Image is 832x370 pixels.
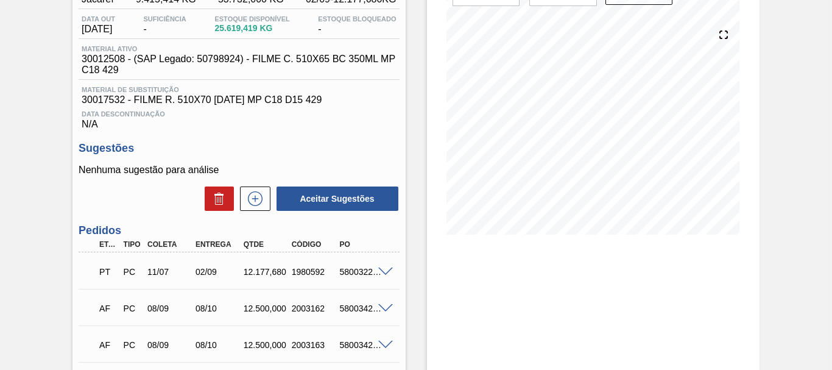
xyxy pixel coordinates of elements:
div: Excluir Sugestões [199,187,234,211]
span: Suficiência [144,15,186,23]
div: 11/07/2025 [144,267,196,277]
div: 2003162 [289,304,340,313]
div: Pedido em Trânsito [96,258,119,285]
span: Material de Substituição [82,86,396,93]
div: 08/10/2025 [192,304,244,313]
div: - [141,15,189,35]
span: Estoque Disponível [214,15,289,23]
div: Pedido de Compra [121,304,144,313]
div: Qtde [241,240,292,249]
span: Estoque Bloqueado [318,15,396,23]
div: Pedido de Compra [121,267,144,277]
p: AF [99,304,116,313]
div: 02/09/2025 [192,267,244,277]
div: Entrega [192,240,244,249]
div: 5800342728 [337,340,389,350]
span: 30017532 - FILME R. 510X70 [DATE] MP C18 D15 429 [82,94,396,105]
span: Material ativo [82,45,402,52]
div: 08/09/2025 [144,340,196,350]
span: Data out [82,15,115,23]
span: Data Descontinuação [82,110,396,118]
div: 12.500,000 [241,340,292,350]
div: Nova sugestão [234,187,270,211]
div: Etapa [96,240,119,249]
div: Aceitar Sugestões [270,185,400,212]
h3: Sugestões [79,142,399,155]
h3: Pedidos [79,224,399,237]
div: 5800322724 [337,267,389,277]
div: 2003163 [289,340,340,350]
div: 5800342725 [337,304,389,313]
span: [DATE] [82,24,115,35]
div: Pedido de Compra [121,340,144,350]
div: Aguardando Faturamento [96,332,119,358]
p: AF [99,340,116,350]
div: - [315,15,399,35]
div: Código [289,240,340,249]
div: 12.177,680 [241,267,292,277]
button: Aceitar Sugestões [277,187,398,211]
span: 25.619,419 KG [214,24,289,33]
div: 08/10/2025 [192,340,244,350]
div: PO [337,240,389,249]
p: Nenhuma sugestão para análise [79,165,399,176]
div: 1980592 [289,267,340,277]
div: 12.500,000 [241,304,292,313]
span: 30012508 - (SAP Legado: 50798924) - FILME C. 510X65 BC 350ML MP C18 429 [82,54,402,76]
div: Tipo [121,240,144,249]
div: Aguardando Faturamento [96,295,119,322]
p: PT [99,267,116,277]
div: 08/09/2025 [144,304,196,313]
div: N/A [79,105,399,130]
div: Coleta [144,240,196,249]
